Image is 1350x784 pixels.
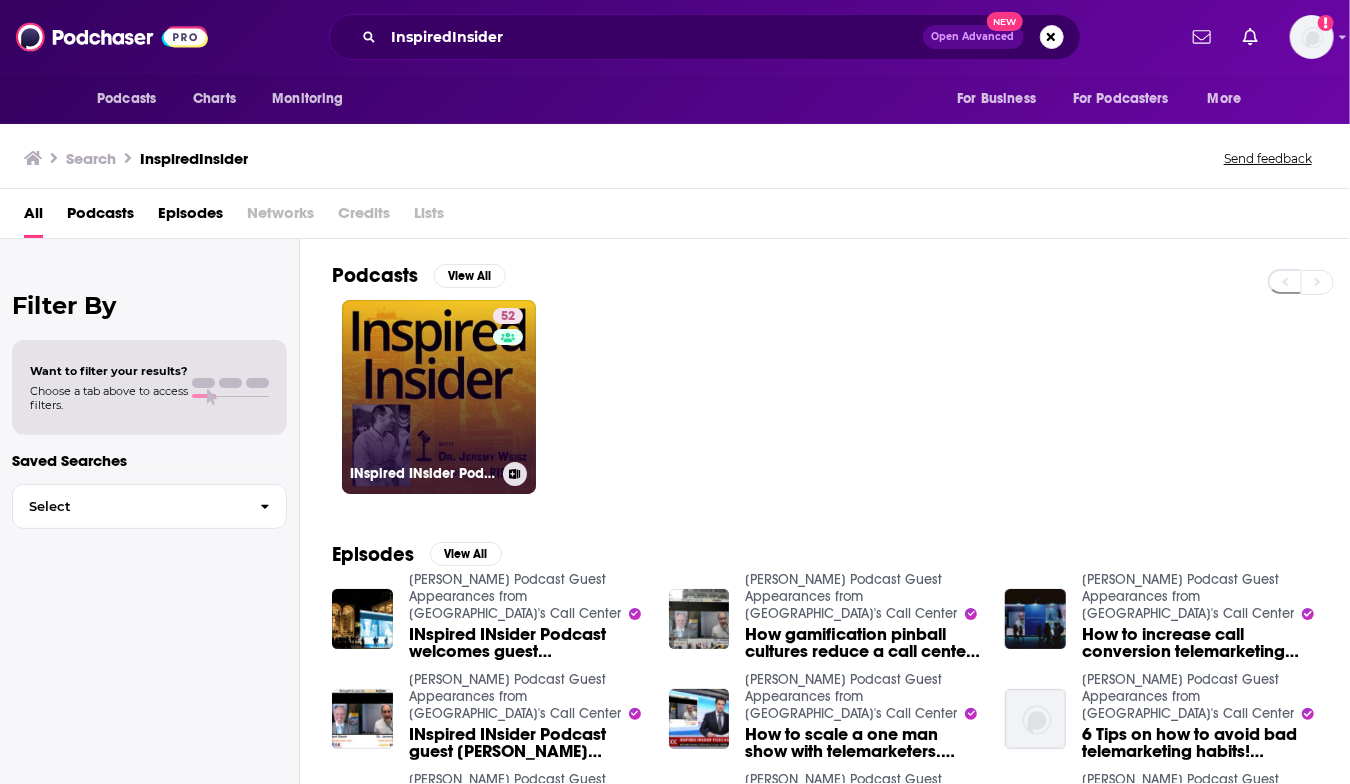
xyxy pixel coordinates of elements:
[923,25,1024,49] button: Open AdvancedNew
[1005,589,1066,650] img: How to increase call conversion telemarketing metrics? INspired INsider Podcast guest Richard Bla...
[409,726,645,760] span: INspired INsider Podcast guest [PERSON_NAME] [GEOGRAPHIC_DATA]'s Call Center full interview.
[745,571,957,622] a: Richard Blank Podcast Guest Appearances from Costa Rica's Call Center
[16,18,208,56] img: Podchaser - Follow, Share and Rate Podcasts
[1235,20,1266,54] a: Show notifications dropdown
[332,263,418,288] h2: Podcasts
[83,80,182,118] button: open menu
[1194,80,1267,118] button: open menu
[332,542,502,567] a: EpisodesView All
[1082,671,1294,722] a: Richard Blank Podcast Guest Appearances from Costa Rica's Call Center
[493,308,523,324] a: 52
[13,500,244,513] span: Select
[943,80,1061,118] button: open menu
[1082,626,1318,660] a: How to increase call conversion telemarketing metrics? INspired INsider Podcast guest Richard Bla...
[501,307,515,327] span: 52
[1318,15,1334,31] svg: Add a profile image
[329,14,1081,60] div: Search podcasts, credits, & more...
[409,626,645,660] a: INspired INsider Podcast welcomes guest Richard Blank Costa Rica's Call Center
[12,451,287,470] p: Saved Searches
[409,726,645,760] a: INspired INsider Podcast guest Richard Blank Costa Rica's Call Center full interview.
[1005,689,1066,750] img: 6 Tips on how to avoid bad telemarketing habits! INspired INsider Podcast guest Richard Blank Cos...
[1218,150,1318,167] button: Send feedback
[745,671,957,722] a: Richard Blank Podcast Guest Appearances from Costa Rica's Call Center
[414,197,444,238] span: Lists
[1082,726,1318,760] a: 6 Tips on how to avoid bad telemarketing habits! INspired INsider Podcast guest Richard Blank Cos...
[434,264,506,288] button: View All
[338,197,390,238] span: Credits
[332,263,506,288] a: PodcastsView All
[409,626,645,660] span: INspired INsider Podcast welcomes guest [PERSON_NAME] [GEOGRAPHIC_DATA]'s Call Center
[1073,85,1169,113] span: For Podcasters
[1290,15,1334,59] img: User Profile
[30,364,188,378] span: Want to filter your results?
[350,465,495,482] h3: INspired INsider Podcast
[932,32,1015,42] span: Open Advanced
[669,689,730,750] img: How to scale a one man show with telemarketers. INspired INsider Podcast guest Richard Blank Cost...
[1290,15,1334,59] span: Logged in as megcassidy
[332,689,393,750] img: INspired INsider Podcast guest Richard Blank Costa Rica's Call Center full interview.
[384,21,923,53] input: Search podcasts, credits, & more...
[67,197,134,238] a: Podcasts
[193,85,236,113] span: Charts
[140,149,248,168] h3: InspiredInsider
[1082,626,1318,660] span: How to increase call conversion telemarketing metrics? INspired INsider Podcast guest [PERSON_NAM...
[180,80,248,118] a: Charts
[332,589,393,650] img: INspired INsider Podcast welcomes guest Richard Blank Costa Rica's Call Center
[158,197,223,238] a: Episodes
[12,291,287,320] h2: Filter By
[745,626,981,660] a: How gamification pinball cultures reduce a call center attrition? INspired INsider Podcast guest ...
[30,384,188,412] span: Choose a tab above to access filters.
[1290,15,1334,59] button: Show profile menu
[272,85,343,113] span: Monitoring
[1082,571,1294,622] a: Richard Blank Podcast Guest Appearances from Costa Rica's Call Center
[332,542,414,567] h2: Episodes
[669,589,730,650] img: How gamification pinball cultures reduce a call center attrition? INspired INsider Podcast guest ...
[247,197,314,238] span: Networks
[97,85,156,113] span: Podcasts
[1185,20,1219,54] a: Show notifications dropdown
[24,197,43,238] a: All
[957,85,1036,113] span: For Business
[1060,80,1198,118] button: open menu
[66,149,116,168] h3: Search
[258,80,369,118] button: open menu
[1208,85,1242,113] span: More
[745,726,981,760] a: How to scale a one man show with telemarketers. INspired INsider Podcast guest Richard Blank Cost...
[430,542,502,566] button: View All
[12,484,287,529] button: Select
[409,571,621,622] a: Richard Blank Podcast Guest Appearances from Costa Rica's Call Center
[1082,726,1318,760] span: 6 Tips on how to avoid bad telemarketing habits! INspired INsider Podcast guest [PERSON_NAME] [GE...
[987,12,1023,31] span: New
[342,300,536,494] a: 52INspired INsider Podcast
[409,671,621,722] a: Richard Blank Podcast Guest Appearances from Costa Rica's Call Center
[745,726,981,760] span: How to scale a one man show with telemarketers. INspired INsider Podcast guest [PERSON_NAME] [GEO...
